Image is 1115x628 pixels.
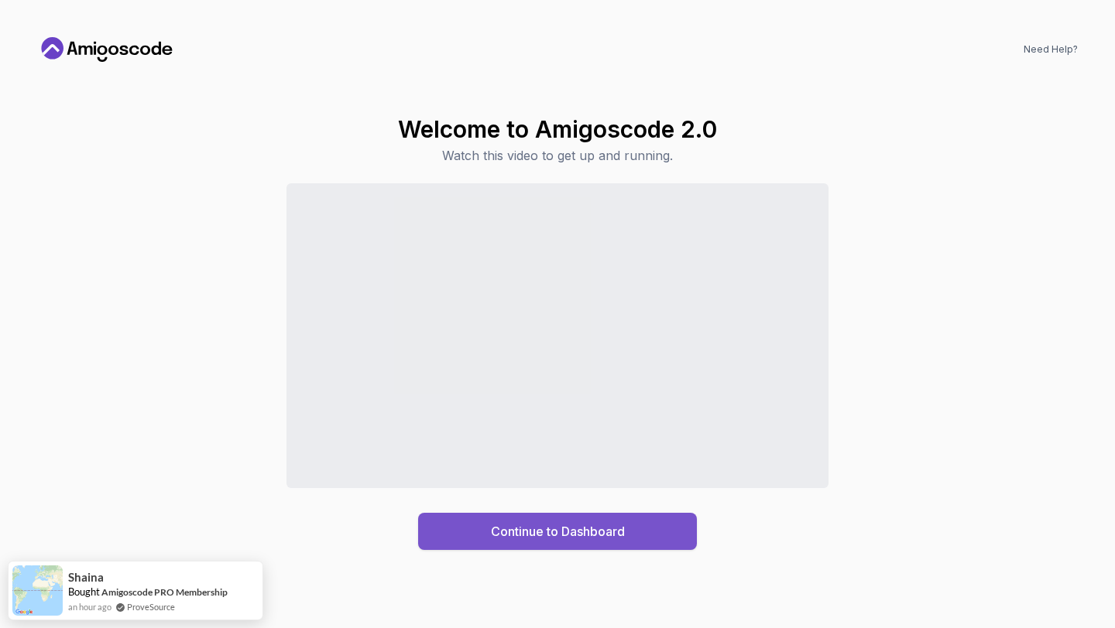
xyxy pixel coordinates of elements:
[68,600,111,613] span: an hour ago
[491,522,625,541] div: Continue to Dashboard
[127,600,175,613] a: ProveSource
[37,37,177,62] a: Home link
[68,585,100,598] span: Bought
[1024,43,1078,56] a: Need Help?
[398,115,717,143] h1: Welcome to Amigoscode 2.0
[418,513,697,550] button: Continue to Dashboard
[12,565,63,616] img: provesource social proof notification image
[398,146,717,165] p: Watch this video to get up and running.
[101,586,228,598] a: Amigoscode PRO Membership
[68,571,104,584] span: Shaina
[286,183,829,488] iframe: Sales Video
